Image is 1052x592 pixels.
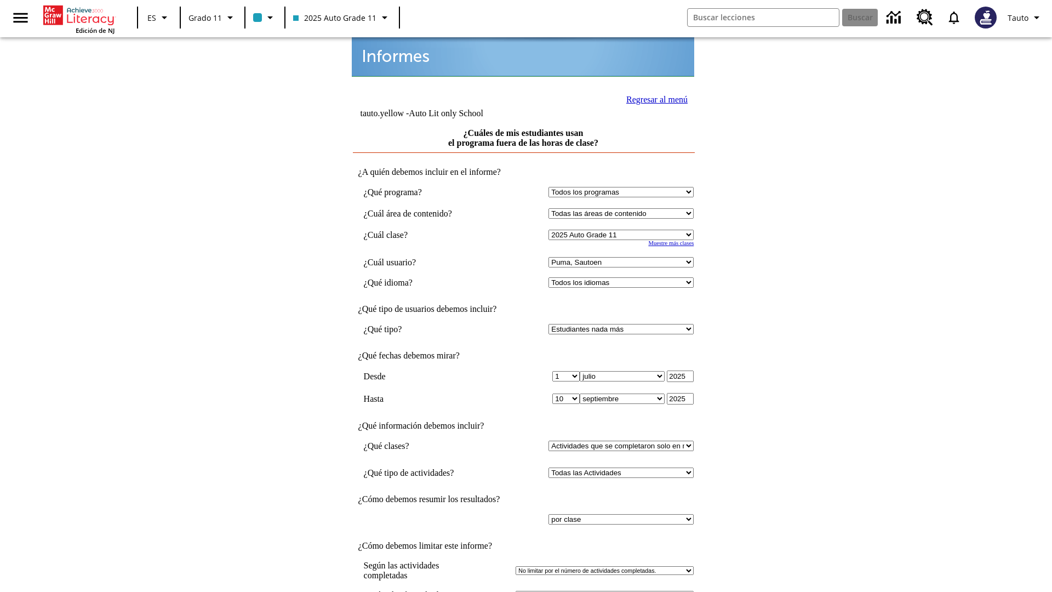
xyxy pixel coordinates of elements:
a: Centro de información [880,3,910,33]
span: Grado 11 [188,12,222,24]
td: tauto.yellow - [360,109,561,118]
td: ¿Qué clases? [364,441,488,451]
td: ¿Cómo debemos resumir los resultados? [353,494,694,504]
button: Abrir el menú lateral [4,2,37,34]
td: ¿Qué información debemos incluir? [353,421,694,431]
td: ¿Qué idioma? [364,277,488,288]
td: ¿Qué tipo de usuarios debemos incluir? [353,304,694,314]
td: ¿Qué tipo? [364,324,488,334]
td: ¿A quién debemos incluir en el informe? [353,167,694,177]
span: Tauto [1008,12,1028,24]
button: Clase: 2025 Auto Grade 11, Selecciona una clase [289,8,396,27]
a: Muestre más clases [648,240,694,246]
td: ¿Qué tipo de actividades? [364,468,488,478]
button: Escoja un nuevo avatar [968,3,1003,32]
span: 2025 Auto Grade 11 [293,12,376,24]
span: Edición de NJ [76,26,115,35]
td: Según las actividades completadas [364,561,514,580]
div: Portada [43,3,115,35]
button: Lenguaje: ES, Selecciona un idioma [141,8,176,27]
input: Buscar campo [688,9,839,26]
img: header [352,31,694,77]
button: Grado: Grado 11, Elige un grado [184,8,241,27]
a: Notificaciones [940,3,968,32]
button: Perfil/Configuración [1003,8,1048,27]
td: ¿Cómo debemos limitar este informe? [353,541,694,551]
td: ¿Qué fechas debemos mirar? [353,351,694,361]
td: ¿Cuál usuario? [364,257,488,267]
img: Avatar [975,7,997,29]
a: Regresar al menú [626,95,688,104]
td: Desde [364,371,488,382]
button: El color de la clase es azul claro. Cambiar el color de la clase. [249,8,281,27]
span: ES [147,12,156,24]
td: ¿Qué programa? [364,187,488,197]
nobr: Auto Lit only School [409,109,483,118]
td: Hasta [364,393,488,405]
a: ¿Cuáles de mis estudiantes usan el programa fuera de las horas de clase? [448,128,598,147]
nobr: ¿Cuál área de contenido? [364,209,452,218]
a: Centro de recursos, Se abrirá en una pestaña nueva. [910,3,940,32]
td: ¿Cuál clase? [364,230,488,240]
